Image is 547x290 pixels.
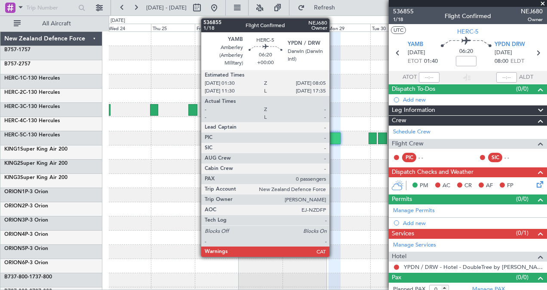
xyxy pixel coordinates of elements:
[393,7,414,16] span: 536855
[4,104,23,109] span: HERC-3
[464,182,472,190] span: CR
[107,24,151,31] div: Wed 24
[507,182,513,190] span: FP
[326,24,370,31] div: Mon 29
[519,73,533,82] span: ALDT
[495,49,512,57] span: [DATE]
[408,57,422,66] span: ETOT
[4,133,23,138] span: HERC-5
[4,218,25,223] span: ORION3
[4,204,25,209] span: ORION2
[486,182,493,190] span: AF
[504,154,524,161] div: - -
[420,182,428,190] span: PM
[4,90,23,95] span: HERC-2
[392,139,424,149] span: Flight Crew
[111,17,125,25] div: [DATE]
[392,194,412,204] span: Permits
[4,260,25,265] span: ORION6
[4,62,22,67] span: B757-2
[404,263,543,271] a: YPDN / DRW - Hotel - DoubleTree by [PERSON_NAME] YPDN
[4,47,31,52] a: B757-1757
[402,153,416,162] div: PIC
[4,275,52,280] a: B737-800-1737-800
[516,273,529,282] span: (0/0)
[403,96,543,103] div: Add new
[495,40,525,49] span: YPDN DRW
[4,175,68,180] a: KING3Super King Air 200
[294,1,345,15] button: Refresh
[392,229,414,239] span: Services
[4,147,68,152] a: KING1Super King Air 200
[4,260,48,265] a: ORION6P-3 Orion
[419,72,439,83] input: --:--
[445,12,491,21] div: Flight Confirmed
[4,47,22,52] span: B757-1
[370,24,414,31] div: Tue 30
[195,24,239,31] div: Fri 26
[26,1,76,14] input: Trip Number
[4,204,48,209] a: ORION2P-3 Orion
[392,105,435,115] span: Leg Information
[146,4,187,12] span: [DATE] - [DATE]
[4,76,23,81] span: HERC-1
[392,167,473,177] span: Dispatch Checks and Weather
[495,57,508,66] span: 08:00
[151,24,195,31] div: Thu 25
[443,182,450,190] span: AC
[239,24,283,31] div: Sat 27
[4,161,68,166] a: KING2Super King Air 200
[9,17,93,31] button: All Aircraft
[403,73,417,82] span: ATOT
[4,133,60,138] a: HERC-5C-130 Hercules
[4,275,32,280] span: B737-800-1
[4,62,31,67] a: B757-2757
[418,154,438,161] div: - -
[393,207,435,215] a: Manage Permits
[4,232,48,237] a: ORION4P-3 Orion
[4,76,60,81] a: HERC-1C-130 Hercules
[516,228,529,238] span: (0/1)
[22,21,91,27] span: All Aircraft
[392,273,401,283] span: Pax
[408,40,423,49] span: YAMB
[4,232,25,237] span: ORION4
[516,194,529,204] span: (0/0)
[408,49,425,57] span: [DATE]
[403,219,543,227] div: Add new
[4,175,20,180] span: KING3
[424,57,438,66] span: 01:40
[4,118,23,123] span: HERC-4
[4,104,60,109] a: HERC-3C-130 Hercules
[4,189,48,194] a: ORION1P-3 Orion
[4,147,20,152] span: KING1
[393,128,430,136] a: Schedule Crew
[521,16,543,23] span: Owner
[393,241,436,250] a: Manage Services
[283,24,326,31] div: Sun 28
[4,161,20,166] span: KING2
[391,26,406,34] button: UTC
[393,16,414,23] span: 1/18
[4,90,60,95] a: HERC-2C-130 Hercules
[392,84,435,94] span: Dispatch To-Dos
[488,153,502,162] div: SIC
[457,27,479,36] span: HERC-5
[4,246,48,251] a: ORION5P-3 Orion
[4,189,25,194] span: ORION1
[392,252,406,262] span: Hotel
[459,47,473,56] span: 06:20
[521,7,543,16] span: NEJ680
[516,84,529,93] span: (0/0)
[510,57,524,66] span: ELDT
[307,5,343,11] span: Refresh
[4,118,60,123] a: HERC-4C-130 Hercules
[4,218,48,223] a: ORION3P-3 Orion
[4,246,25,251] span: ORION5
[392,116,406,126] span: Crew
